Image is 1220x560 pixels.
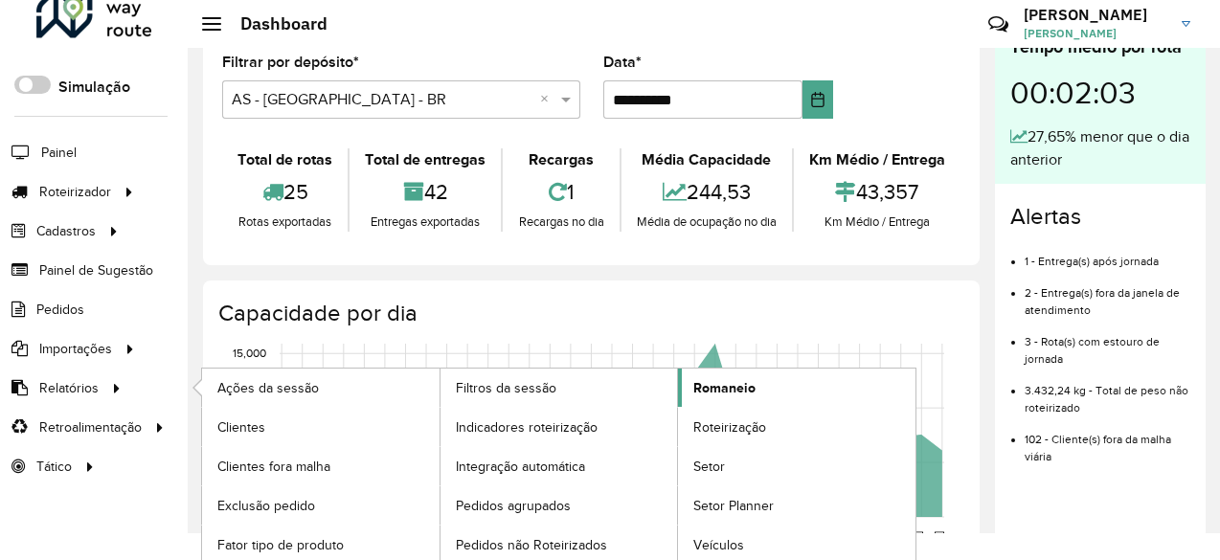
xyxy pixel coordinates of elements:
[58,76,130,99] label: Simulação
[978,4,1019,45] a: Contato Rápido
[1024,6,1167,24] h3: [PERSON_NAME]
[39,182,111,202] span: Roteirizador
[1010,125,1190,171] div: 27,65% menor que o dia anterior
[41,143,77,163] span: Painel
[39,378,99,398] span: Relatórios
[36,300,84,320] span: Pedidos
[1025,416,1190,465] li: 102 - Cliente(s) fora da malha viária
[508,148,614,171] div: Recargas
[227,171,343,213] div: 25
[693,378,756,398] span: Romaneio
[354,213,496,232] div: Entregas exportadas
[1025,238,1190,270] li: 1 - Entrega(s) após jornada
[456,378,556,398] span: Filtros da sessão
[202,408,440,446] a: Clientes
[39,417,142,437] span: Retroalimentação
[1025,368,1190,416] li: 3.432,24 kg - Total de peso não roteirizado
[441,486,678,525] a: Pedidos agrupados
[227,148,343,171] div: Total de rotas
[693,457,725,477] span: Setor
[678,408,915,446] a: Roteirização
[227,213,343,232] div: Rotas exportadas
[1010,60,1190,125] div: 00:02:03
[221,13,328,34] h2: Dashboard
[693,417,766,437] span: Roteirização
[217,496,315,516] span: Exclusão pedido
[202,486,440,525] a: Exclusão pedido
[678,447,915,485] a: Setor
[233,347,266,359] text: 15,000
[441,369,678,407] a: Filtros da sessão
[693,496,774,516] span: Setor Planner
[1025,270,1190,319] li: 2 - Entrega(s) fora da janela de atendimento
[202,369,440,407] a: Ações da sessão
[678,486,915,525] a: Setor Planner
[1010,203,1190,231] h4: Alertas
[354,148,496,171] div: Total de entregas
[217,378,319,398] span: Ações da sessão
[354,171,496,213] div: 42
[202,447,440,485] a: Clientes fora malha
[441,447,678,485] a: Integração automática
[456,496,571,516] span: Pedidos agrupados
[799,213,956,232] div: Km Médio / Entrega
[799,148,956,171] div: Km Médio / Entrega
[39,339,112,359] span: Importações
[540,88,556,111] span: Clear all
[456,457,585,477] span: Integração automática
[799,171,956,213] div: 43,357
[222,51,359,74] label: Filtrar por depósito
[603,51,642,74] label: Data
[218,300,960,327] h4: Capacidade por dia
[36,457,72,477] span: Tático
[508,213,614,232] div: Recargas no dia
[1025,319,1190,368] li: 3 - Rota(s) com estouro de jornada
[678,369,915,407] a: Romaneio
[1024,25,1167,42] span: [PERSON_NAME]
[626,213,787,232] div: Média de ocupação no dia
[217,457,330,477] span: Clientes fora malha
[39,260,153,280] span: Painel de Sugestão
[456,417,598,437] span: Indicadores roteirização
[626,171,787,213] div: 244,53
[36,221,96,241] span: Cadastros
[626,148,787,171] div: Média Capacidade
[802,80,833,119] button: Choose Date
[217,417,265,437] span: Clientes
[441,408,678,446] a: Indicadores roteirização
[508,171,614,213] div: 1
